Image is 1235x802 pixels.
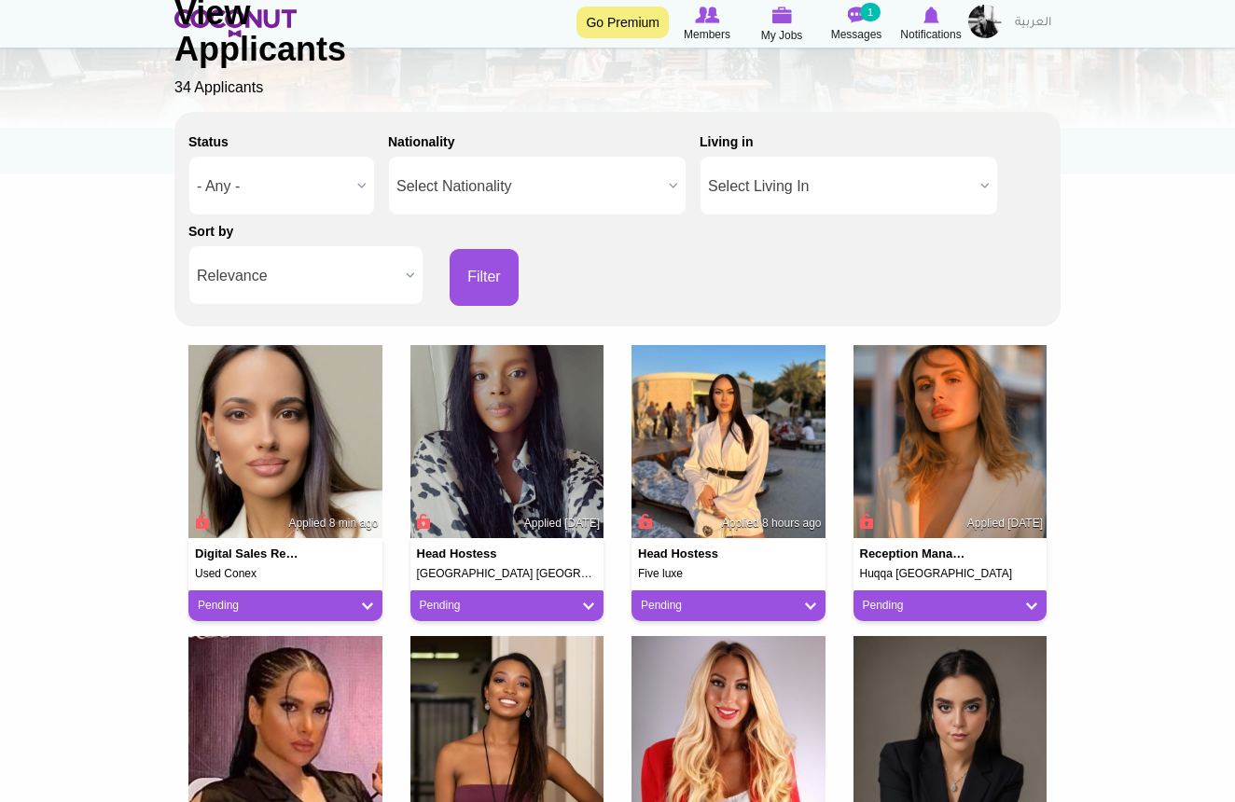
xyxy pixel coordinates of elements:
h5: Five luxe [638,568,819,580]
img: Ines Rems's picture [188,345,382,539]
h4: Reception Manager [860,547,968,560]
h5: Used Conex [195,568,376,580]
span: Connect to Unlock the Profile [192,512,209,531]
span: Connect to Unlock the Profile [414,512,431,531]
h4: Head Hostess [417,547,525,560]
span: Connect to Unlock the Profile [857,512,874,531]
h4: Digital Sales Representative [195,547,303,560]
label: Status [188,132,229,151]
span: Select Living In [708,157,973,216]
img: Anna PROM's picture [853,345,1048,539]
span: Select Nationality [396,157,661,216]
h5: Huqqa [GEOGRAPHIC_DATA] [860,568,1041,580]
a: Pending [420,598,595,614]
label: Sort by [188,222,233,241]
h4: Head Hostess [638,547,746,560]
span: Connect to Unlock the Profile [635,512,652,531]
a: Pending [641,598,816,614]
label: Nationality [388,132,455,151]
h5: [GEOGRAPHIC_DATA] [GEOGRAPHIC_DATA] [417,568,598,580]
span: Relevance [197,246,398,306]
img: Karin Pupis's picture [631,345,826,539]
button: Filter [450,249,519,306]
img: Lisa Ngonyama's picture [410,345,604,539]
span: - Any - [197,157,350,216]
label: Living in [700,132,754,151]
a: Pending [863,598,1038,614]
a: Pending [198,598,373,614]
